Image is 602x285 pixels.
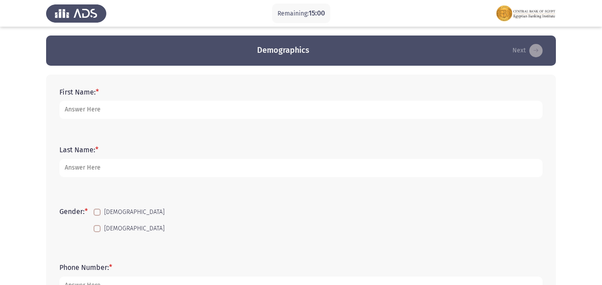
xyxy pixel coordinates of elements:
h3: Demographics [257,45,309,56]
button: load next page [510,44,545,58]
img: Assessment logo of FOCUS Assessment 3 Modules EN [496,1,556,26]
input: add answer text [59,101,543,119]
label: Phone Number: [59,263,112,272]
label: First Name: [59,88,99,96]
span: [DEMOGRAPHIC_DATA] [104,223,164,234]
span: 15:00 [309,9,325,17]
img: Assess Talent Management logo [46,1,106,26]
label: Gender: [59,207,88,216]
input: add answer text [59,159,543,177]
span: [DEMOGRAPHIC_DATA] [104,207,164,218]
p: Remaining: [278,8,325,19]
label: Last Name: [59,146,98,154]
